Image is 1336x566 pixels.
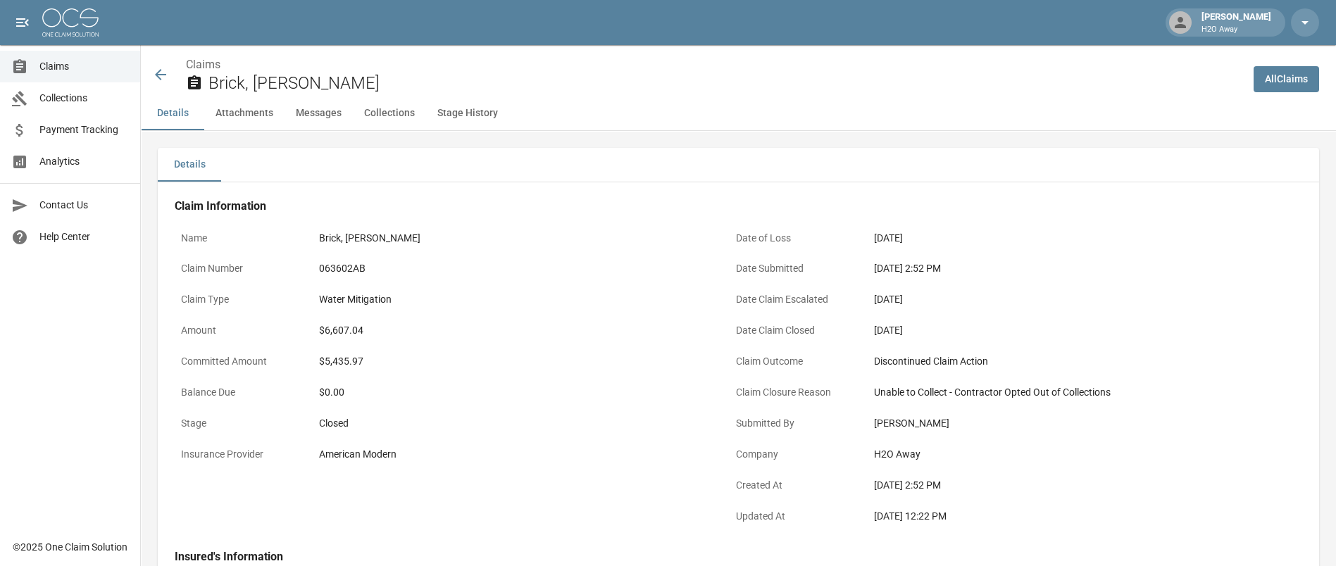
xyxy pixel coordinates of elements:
[874,447,1261,462] div: H2O Away
[158,148,221,182] button: Details
[319,261,706,276] div: 063602AB
[730,255,856,282] p: Date Submitted
[874,323,1261,338] div: [DATE]
[175,255,301,282] p: Claim Number
[319,292,706,307] div: Water Mitigation
[42,8,99,37] img: ocs-logo-white-transparent.png
[730,225,856,252] p: Date of Loss
[730,472,856,499] p: Created At
[730,410,856,437] p: Submitted By
[426,96,509,130] button: Stage History
[204,96,285,130] button: Attachments
[186,56,1242,73] nav: breadcrumb
[874,231,1261,246] div: [DATE]
[874,416,1261,431] div: [PERSON_NAME]
[1254,66,1319,92] a: AllClaims
[874,292,1261,307] div: [DATE]
[319,323,706,338] div: $6,607.04
[730,286,856,313] p: Date Claim Escalated
[39,91,129,106] span: Collections
[175,225,301,252] p: Name
[175,348,301,375] p: Committed Amount
[175,317,301,344] p: Amount
[39,198,129,213] span: Contact Us
[39,59,129,74] span: Claims
[175,550,1268,564] h4: Insured's Information
[175,199,1268,213] h4: Claim Information
[39,229,129,244] span: Help Center
[319,416,706,431] div: Closed
[1201,24,1271,36] p: H2O Away
[175,441,301,468] p: Insurance Provider
[208,73,1242,94] h2: Brick, [PERSON_NAME]
[874,261,1261,276] div: [DATE] 2:52 PM
[874,509,1261,524] div: [DATE] 12:22 PM
[175,379,301,406] p: Balance Due
[319,354,706,369] div: $5,435.97
[730,317,856,344] p: Date Claim Closed
[319,231,706,246] div: Brick, [PERSON_NAME]
[1196,10,1277,35] div: [PERSON_NAME]
[730,379,856,406] p: Claim Closure Reason
[8,8,37,37] button: open drawer
[319,447,706,462] div: American Modern
[141,96,1336,130] div: anchor tabs
[13,540,127,554] div: © 2025 One Claim Solution
[874,478,1261,493] div: [DATE] 2:52 PM
[319,385,706,400] div: $0.00
[186,58,220,71] a: Claims
[874,385,1261,400] div: Unable to Collect - Contractor Opted Out of Collections
[730,348,856,375] p: Claim Outcome
[874,354,1261,369] div: Discontinued Claim Action
[39,122,129,137] span: Payment Tracking
[175,410,301,437] p: Stage
[175,286,301,313] p: Claim Type
[141,96,204,130] button: Details
[353,96,426,130] button: Collections
[158,148,1319,182] div: details tabs
[39,154,129,169] span: Analytics
[730,441,856,468] p: Company
[285,96,353,130] button: Messages
[730,503,856,530] p: Updated At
